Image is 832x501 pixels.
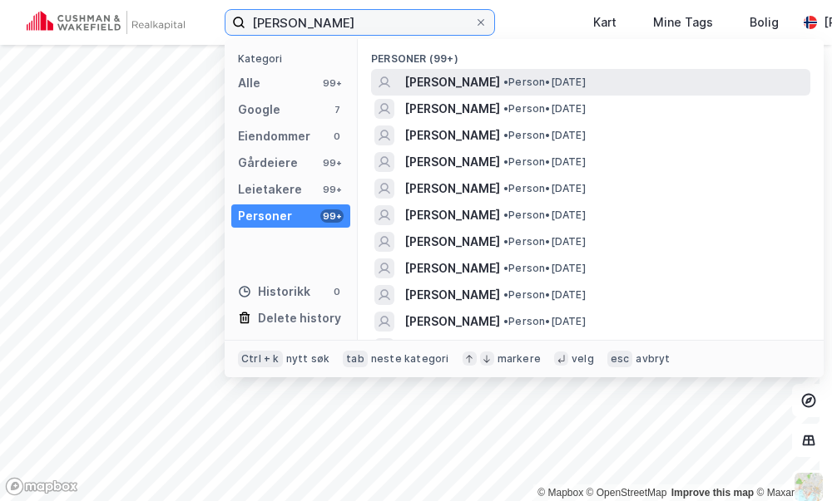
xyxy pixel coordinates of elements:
[503,155,508,168] span: •
[503,235,586,248] span: Person • [DATE]
[320,209,344,223] div: 99+
[404,152,500,172] span: [PERSON_NAME]
[330,130,344,143] div: 0
[404,338,500,358] span: [PERSON_NAME]
[238,351,283,367] div: Ctrl + k
[503,102,586,115] span: Person • [DATE]
[503,209,586,222] span: Person • [DATE]
[671,487,754,499] a: Improve this map
[503,76,586,89] span: Person • [DATE]
[503,102,508,115] span: •
[503,262,508,274] span: •
[537,487,583,499] a: Mapbox
[498,352,541,366] div: markere
[503,288,586,302] span: Person • [DATE]
[503,315,508,327] span: •
[238,153,298,173] div: Gårdeiere
[572,352,594,366] div: velg
[371,352,449,366] div: neste kategori
[749,421,832,501] div: Kontrollprogram for chat
[238,179,302,199] div: Leietakere
[503,209,508,221] span: •
[503,182,508,194] span: •
[258,308,341,328] div: Delete history
[503,262,586,275] span: Person • [DATE]
[587,487,667,499] a: OpenStreetMap
[503,288,508,301] span: •
[238,73,260,93] div: Alle
[330,103,344,116] div: 7
[503,76,508,88] span: •
[404,179,500,199] span: [PERSON_NAME]
[404,125,500,145] span: [PERSON_NAME]
[320,183,344,196] div: 99+
[404,72,500,92] span: [PERSON_NAME]
[404,205,500,225] span: [PERSON_NAME]
[238,282,310,302] div: Historikk
[607,351,633,367] div: esc
[503,315,586,328] span: Person • [DATE]
[27,11,185,34] img: cushman-wakefield-realkapital-logo.202ea83816669bd177139c58696a8fa1.svg
[404,285,500,305] span: [PERSON_NAME]
[404,99,500,119] span: [PERSON_NAME]
[503,155,586,169] span: Person • [DATE]
[750,12,779,32] div: Bolig
[238,126,310,146] div: Eiendommer
[238,52,350,65] div: Kategori
[653,12,713,32] div: Mine Tags
[404,258,500,278] span: [PERSON_NAME]
[238,100,280,120] div: Google
[404,312,500,332] span: [PERSON_NAME]
[343,351,368,367] div: tab
[503,129,508,141] span: •
[238,206,292,226] div: Personer
[404,232,500,252] span: [PERSON_NAME]
[503,129,586,142] span: Person • [DATE]
[330,285,344,298] div: 0
[358,39,824,69] div: Personer (99+)
[320,76,344,90] div: 99+
[503,182,586,195] span: Person • [DATE]
[593,12,617,32] div: Kart
[286,352,330,366] div: nytt søk
[749,421,832,501] iframe: Chat Widget
[5,477,78,496] a: Mapbox homepage
[503,235,508,248] span: •
[245,10,474,35] input: Søk på adresse, matrikkel, gårdeiere, leietakere eller personer
[320,156,344,169] div: 99+
[636,352,670,366] div: avbryt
